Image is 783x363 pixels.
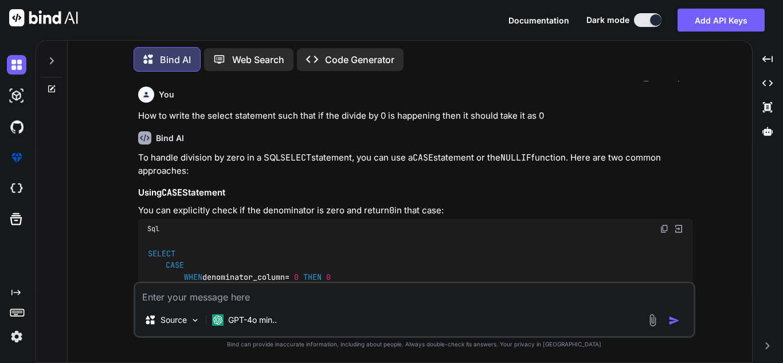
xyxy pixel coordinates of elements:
[7,55,26,75] img: darkChat
[7,179,26,198] img: cloudideIcon
[147,224,159,233] span: Sql
[212,314,224,326] img: GPT-4o mini
[138,186,693,200] h3: Using Statement
[285,272,289,282] span: =
[156,132,184,144] h6: Bind AI
[7,86,26,106] img: darkAi-studio
[148,248,175,259] span: SELECT
[294,272,299,282] span: 0
[184,272,202,282] span: WHEN
[228,314,277,326] p: GPT-4o min..
[138,204,693,217] p: You can explicitly check if the denominator is zero and return in that case:
[232,53,284,67] p: Web Search
[325,53,394,67] p: Code Generator
[303,272,322,282] span: THEN
[668,315,680,326] img: icon
[190,315,200,325] img: Pick Models
[586,14,629,26] span: Dark mode
[147,248,422,306] code: denominator_column numerator_column denominator_column your_table;
[508,15,569,25] span: Documentation
[389,205,394,216] code: 0
[162,187,182,198] code: CASE
[674,224,684,234] img: Open in Browser
[280,152,311,163] code: SELECT
[660,224,669,233] img: copy
[7,327,26,346] img: settings
[138,110,693,123] p: How to write the select statement such that if the divide by 0 is happening then it should take i...
[138,151,693,177] p: To handle division by zero in a SQL statement, you can use a statement or the function. Here are ...
[166,260,184,271] span: CASE
[159,89,174,100] h6: You
[508,14,569,26] button: Documentation
[9,9,78,26] img: Bind AI
[7,148,26,167] img: premium
[500,152,531,163] code: NULLIF
[326,272,331,282] span: 0
[413,152,433,163] code: CASE
[160,314,187,326] p: Source
[646,314,659,327] img: attachment
[678,9,765,32] button: Add API Keys
[7,117,26,136] img: githubDark
[134,340,695,349] p: Bind can provide inaccurate information, including about people. Always double-check its answers....
[160,53,191,67] p: Bind AI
